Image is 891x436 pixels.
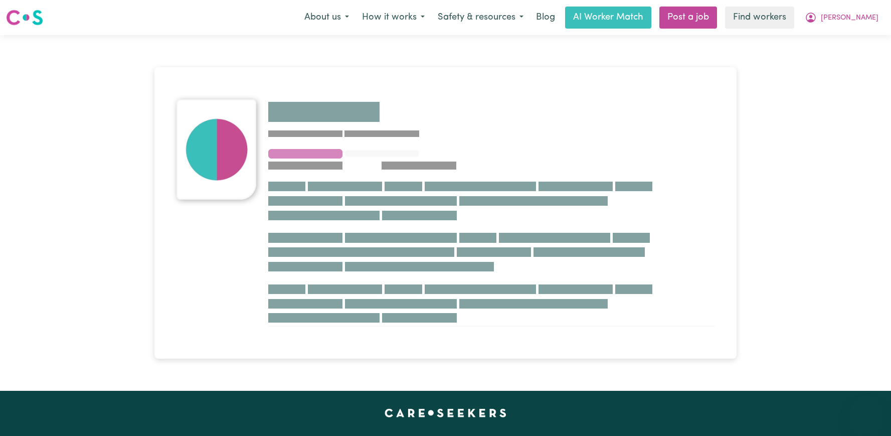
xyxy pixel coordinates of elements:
button: My Account [798,7,885,28]
button: Safety & resources [431,7,530,28]
a: Blog [530,7,561,29]
iframe: Button to launch messaging window [851,396,883,428]
a: Find workers [725,7,794,29]
a: Post a job [659,7,717,29]
a: AI Worker Match [565,7,651,29]
button: How it works [355,7,431,28]
a: Careseekers logo [6,6,43,29]
a: Careseekers home page [385,409,506,417]
img: Careseekers logo [6,9,43,27]
button: About us [298,7,355,28]
span: [PERSON_NAME] [821,13,878,24]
